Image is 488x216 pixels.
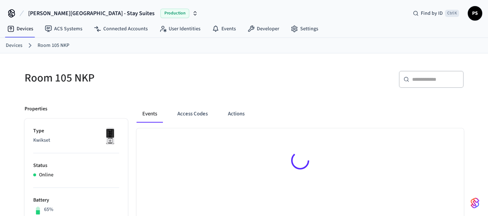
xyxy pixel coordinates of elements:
img: SeamLogoGradient.69752ec5.svg [471,197,479,209]
a: Devices [6,42,22,49]
a: Developer [242,22,285,35]
button: Actions [222,105,250,123]
a: User Identities [154,22,206,35]
div: ant example [137,105,464,123]
p: Battery [33,197,119,204]
a: Connected Accounts [88,22,154,35]
div: Find by IDCtrl K [407,7,465,20]
button: Access Codes [172,105,213,123]
span: Ctrl K [445,10,459,17]
a: Settings [285,22,324,35]
span: [PERSON_NAME][GEOGRAPHIC_DATA] - Stay Suites [28,9,155,18]
span: Find by ID [421,10,443,17]
img: Kwikset Halo Touchscreen Wifi Enabled Smart Lock, Polished Chrome, Front [101,127,119,145]
p: Properties [25,105,47,113]
a: Devices [1,22,39,35]
a: Room 105 NKP [38,42,69,49]
span: PS [468,7,481,20]
p: Kwikset [33,137,119,144]
p: Online [39,171,53,179]
p: Status [33,162,119,169]
button: Events [137,105,163,123]
a: Events [206,22,242,35]
button: PS [468,6,482,21]
span: Production [160,9,189,18]
a: ACS Systems [39,22,88,35]
p: 65% [44,206,53,213]
h5: Room 105 NKP [25,71,240,85]
p: Type [33,127,119,135]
